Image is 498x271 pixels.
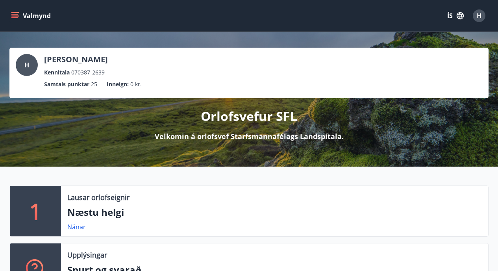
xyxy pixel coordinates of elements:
p: Kennitala [44,68,70,77]
p: 1 [29,196,42,226]
button: ÍS [443,9,468,23]
p: Næstu helgi [67,206,482,219]
button: menu [9,9,54,23]
p: Inneign : [107,80,129,89]
span: 0 kr. [130,80,142,89]
p: Upplýsingar [67,250,107,260]
span: 25 [91,80,97,89]
p: [PERSON_NAME] [44,54,108,65]
p: Orlofsvefur SFL [201,108,297,125]
p: Lausar orlofseignir [67,192,130,202]
p: Velkomin á orlofsvef Starfsmannafélags Landspítala. [155,131,344,141]
a: Nánar [67,223,86,231]
span: H [477,11,481,20]
p: Samtals punktar [44,80,89,89]
span: 070387-2639 [71,68,105,77]
button: H [470,6,489,25]
span: H [24,61,29,69]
